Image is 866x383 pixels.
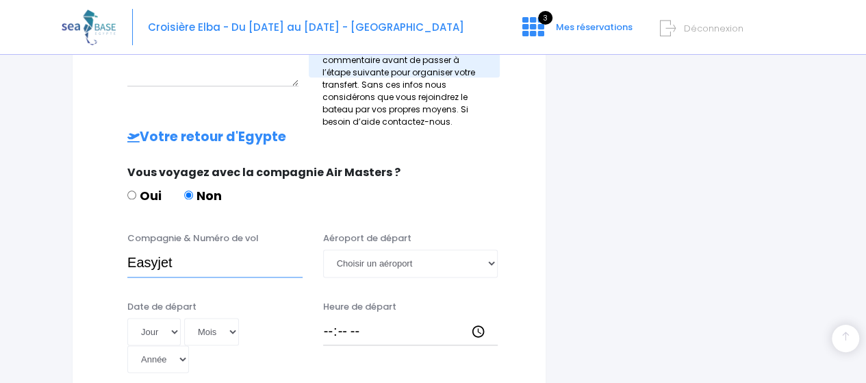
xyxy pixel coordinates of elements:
[323,300,396,314] label: Heure de départ
[184,190,193,199] input: Non
[184,186,222,205] label: Non
[556,21,633,34] span: Mes réservations
[309,9,500,77] div: Si votre vol atterri avant samedi midi : merci de noter impérativement les coordonnés de votre hô...
[127,186,162,205] label: Oui
[100,129,518,145] h2: Votre retour d'Egypte
[148,20,464,34] span: Croisière Elba - Du [DATE] au [DATE] - [GEOGRAPHIC_DATA]
[538,11,552,25] span: 3
[511,25,641,38] a: 3 Mes réservations
[127,164,400,180] span: Vous voyagez avec la compagnie Air Masters ?
[127,300,196,314] label: Date de départ
[684,22,743,35] span: Déconnexion
[323,232,411,245] label: Aéroport de départ
[127,190,136,199] input: Oui
[127,232,259,245] label: Compagnie & Numéro de vol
